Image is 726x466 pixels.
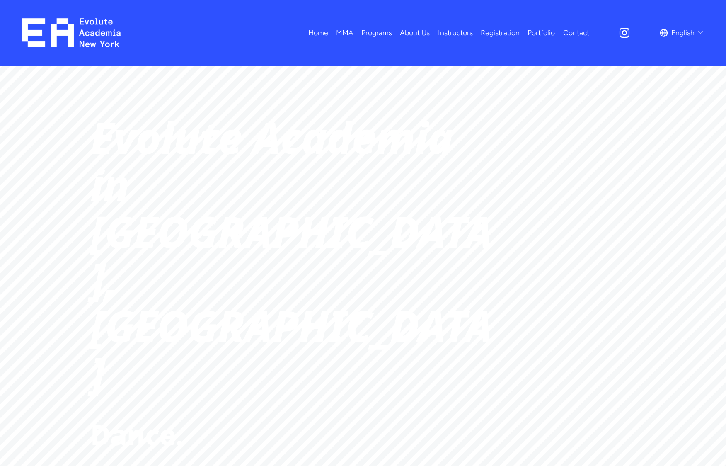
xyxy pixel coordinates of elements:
[308,25,328,40] a: Home
[660,25,704,40] div: language picker
[671,26,695,39] span: English
[336,25,353,40] a: folder dropdown
[563,25,589,40] a: Contact
[361,26,392,39] span: Programs
[400,25,430,40] a: About Us
[618,27,631,39] a: Instagram
[90,108,492,402] em: Evolute Academia in [GEOGRAPHIC_DATA], [GEOGRAPHIC_DATA]
[90,415,184,454] span: Dance.
[336,26,353,39] span: MMA
[528,25,555,40] a: Portfolio
[438,25,473,40] a: Instructors
[22,18,121,47] img: EA
[361,25,392,40] a: folder dropdown
[481,25,520,40] a: Registration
